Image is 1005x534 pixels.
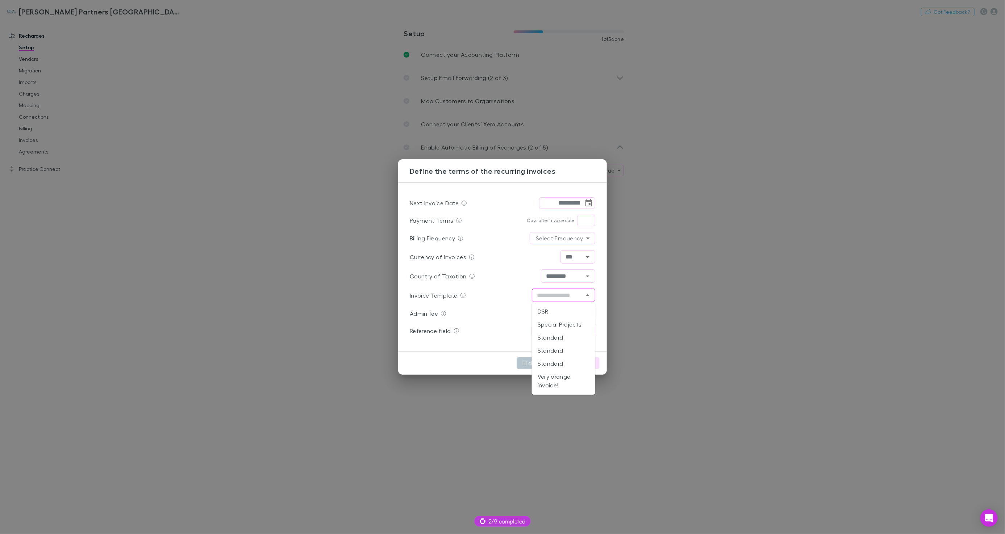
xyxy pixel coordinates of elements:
p: Next Invoice Date [410,199,459,207]
button: Open [583,252,593,262]
li: Standard [532,331,595,344]
p: Reference field [410,327,451,335]
p: Days after invoice date [527,218,574,223]
li: Special Projects [532,318,595,331]
p: Invoice Template [410,291,458,300]
h3: Define the terms of the recurring invoices [410,167,607,175]
li: DSR [532,305,595,318]
button: I'll do this later [517,357,566,369]
p: Billing Frequency [410,234,455,243]
p: Country of Taxation [410,272,467,281]
p: Admin fee [410,309,438,318]
p: Currency of Invoices [410,253,466,261]
div: Select Frequency [530,232,595,244]
li: Standard [532,357,595,370]
button: Open [583,271,593,281]
button: Choose date, selected date is Oct 1, 2025 [584,198,594,208]
li: Standard [532,344,595,357]
p: Payment Terms [410,216,454,225]
button: Close [583,290,593,300]
li: Very orange invoice! [532,370,595,392]
div: Open Intercom Messenger [980,509,998,527]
